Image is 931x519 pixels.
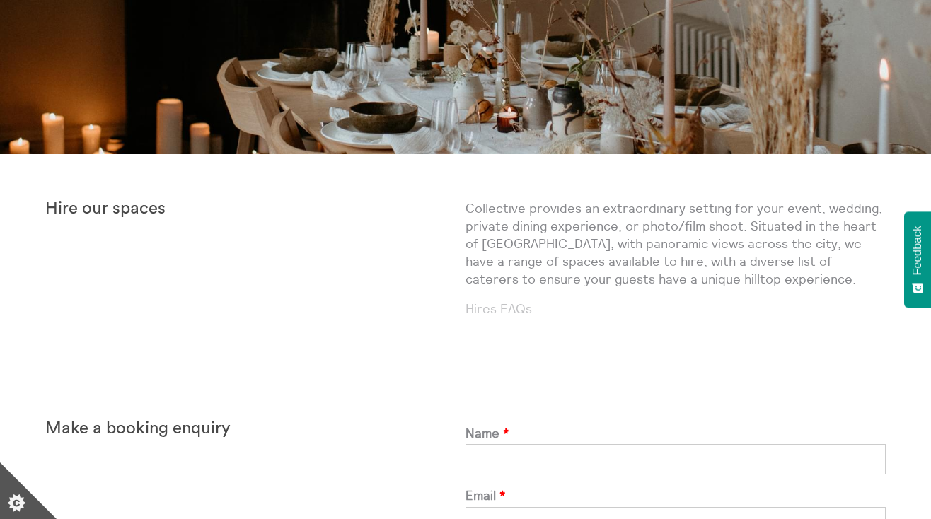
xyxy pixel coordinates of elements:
[45,200,78,217] strong: Hire
[45,420,231,437] strong: Make a booking enquiry
[466,301,532,317] a: Hires FAQs
[466,426,886,441] label: Name
[911,226,924,275] span: Feedback
[82,200,166,217] strong: our spaces
[904,211,931,308] button: Feedback - Show survey
[466,489,886,503] label: Email
[466,199,886,288] p: Collective provides an extraordinary setting for your event, wedding, private dining experience, ...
